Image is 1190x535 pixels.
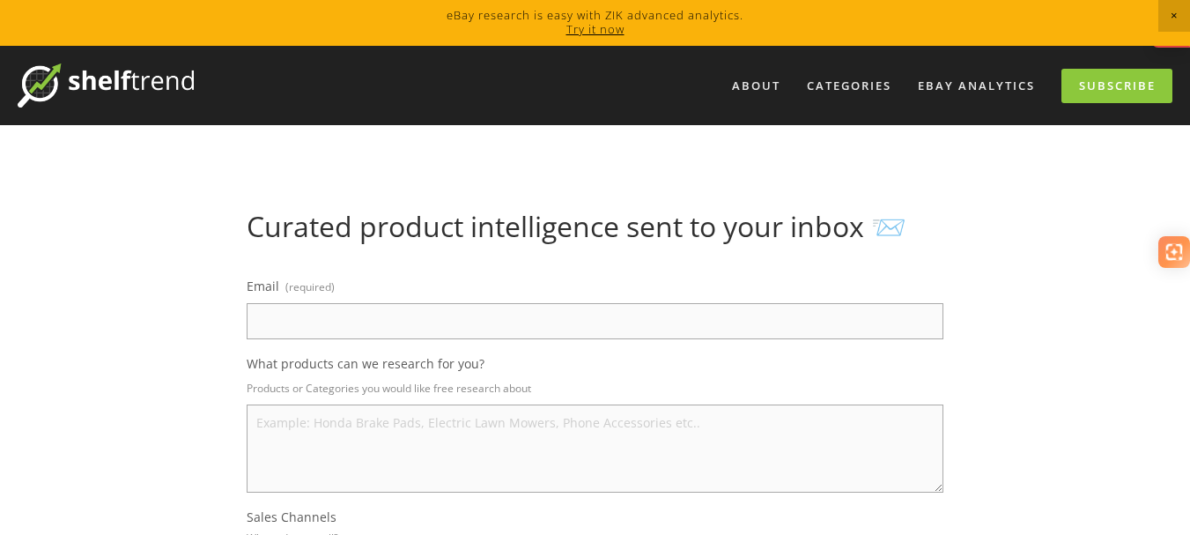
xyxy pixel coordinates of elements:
span: Email [247,278,279,294]
div: Categories [795,71,903,100]
a: eBay Analytics [906,71,1046,100]
span: Sales Channels [247,509,336,525]
h1: Curated product intelligence sent to your inbox 📨 [247,210,943,243]
span: What products can we research for you? [247,355,484,372]
span: (required) [285,274,335,300]
a: About [721,71,792,100]
img: ShelfTrend [18,63,194,108]
a: Subscribe [1061,69,1172,103]
p: Products or Categories you would like free research about [247,375,943,401]
a: Try it now [566,21,625,37]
